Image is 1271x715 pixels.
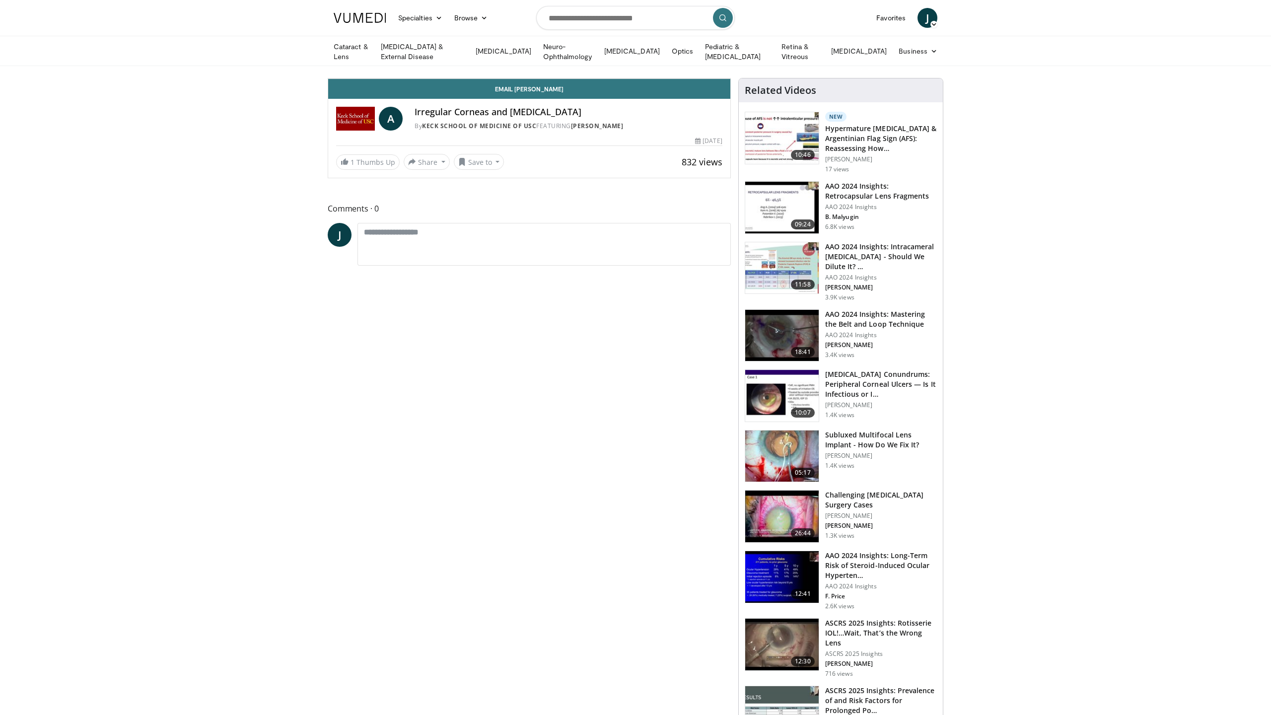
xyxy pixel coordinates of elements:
[375,42,470,62] a: [MEDICAL_DATA] & External Disease
[328,202,731,215] span: Comments 0
[537,42,598,62] a: Neuro-Ophthalmology
[415,122,722,131] div: By FEATURING
[598,41,666,61] a: [MEDICAL_DATA]
[825,203,937,211] p: AAO 2024 Insights
[825,293,854,301] p: 3.9K views
[825,369,937,399] h3: [MEDICAL_DATA] Conundrums: Peripheral Corneal Ulcers — Is It Infectious or I…
[825,490,937,510] h3: Challenging [MEDICAL_DATA] Surgery Cases
[745,84,816,96] h4: Related Videos
[328,78,730,79] video-js: Video Player
[745,430,819,482] img: 3fc25be6-574f-41c0-96b9-b0d00904b018.150x105_q85_crop-smart_upscale.jpg
[682,156,722,168] span: 832 views
[791,280,815,289] span: 11:58
[745,491,819,542] img: 05a6f048-9eed-46a7-93e1-844e43fc910c.150x105_q85_crop-smart_upscale.jpg
[415,107,722,118] h4: Irregular Corneas and [MEDICAL_DATA]
[825,462,854,470] p: 1.4K views
[745,551,819,603] img: d1bebadf-5ef8-4c82-bd02-47cdd9740fa5.150x105_q85_crop-smart_upscale.jpg
[745,309,937,362] a: 18:41 AAO 2024 Insights: Mastering the Belt and Loop Technique AAO 2024 Insights [PERSON_NAME] 3....
[825,660,937,668] p: [PERSON_NAME]
[328,79,730,99] a: Email [PERSON_NAME]
[791,656,815,666] span: 12:30
[825,181,937,201] h3: AAO 2024 Insights: Retrocapsular Lens Fragments
[536,6,735,30] input: Search topics, interventions
[825,602,854,610] p: 2.6K views
[791,528,815,538] span: 26:44
[825,351,854,359] p: 3.4K views
[791,150,815,160] span: 10:46
[825,452,937,460] p: [PERSON_NAME]
[825,618,937,648] h3: ASCRS 2025 Insights: Rotisserie IOL!…Wait, That’s the Wrong Lens
[825,112,847,122] p: New
[422,122,536,130] a: Keck School of Medicine of USC
[825,522,937,530] p: [PERSON_NAME]
[776,42,825,62] a: Retina & Vitreous
[791,589,815,599] span: 12:41
[825,124,937,153] h3: Hypermature [MEDICAL_DATA] & Argentinian Flag Sign (AFS): Reassessing How…
[825,242,937,272] h3: AAO 2024 Insights: Intracameral [MEDICAL_DATA] - Should We Dilute It? …
[336,107,375,131] img: Keck School of Medicine of USC
[825,331,937,339] p: AAO 2024 Insights
[893,41,943,61] a: Business
[791,468,815,478] span: 05:17
[336,154,400,170] a: 1 Thumbs Up
[791,347,815,357] span: 18:41
[404,154,450,170] button: Share
[379,107,403,131] a: A
[825,213,937,221] p: B. Malyugin
[571,122,624,130] a: [PERSON_NAME]
[745,430,937,483] a: 05:17 Subluxed Multifocal Lens Implant - How Do We Fix It? [PERSON_NAME] 1.4K views
[470,41,537,61] a: [MEDICAL_DATA]
[825,430,937,450] h3: Subluxed Multifocal Lens Implant - How Do We Fix It?
[745,242,819,294] img: de733f49-b136-4bdc-9e00-4021288efeb7.150x105_q85_crop-smart_upscale.jpg
[351,157,354,167] span: 1
[825,309,937,329] h3: AAO 2024 Insights: Mastering the Belt and Loop Technique
[791,408,815,418] span: 10:07
[825,582,937,590] p: AAO 2024 Insights
[328,223,352,247] a: J
[745,112,937,173] a: 10:46 New Hypermature [MEDICAL_DATA] & Argentinian Flag Sign (AFS): Reassessing How… [PERSON_NAME...
[825,341,937,349] p: [PERSON_NAME]
[825,411,854,419] p: 1.4K views
[745,181,937,234] a: 09:24 AAO 2024 Insights: Retrocapsular Lens Fragments AAO 2024 Insights B. Malyugin 6.8K views
[825,512,937,520] p: [PERSON_NAME]
[745,619,819,670] img: 5ae980af-743c-4d96-b653-dad8d2e81d53.150x105_q85_crop-smart_upscale.jpg
[745,182,819,233] img: 01f52a5c-6a53-4eb2-8a1d-dad0d168ea80.150x105_q85_crop-smart_upscale.jpg
[695,137,722,145] div: [DATE]
[825,284,937,291] p: [PERSON_NAME]
[791,219,815,229] span: 09:24
[825,223,854,231] p: 6.8K views
[334,13,386,23] img: VuMedi Logo
[918,8,937,28] a: J
[825,670,853,678] p: 716 views
[745,551,937,610] a: 12:41 AAO 2024 Insights: Long-Term Risk of Steroid-Induced Ocular Hyperten… AAO 2024 Insights F. ...
[825,41,893,61] a: [MEDICAL_DATA]
[825,274,937,282] p: AAO 2024 Insights
[745,242,937,301] a: 11:58 AAO 2024 Insights: Intracameral [MEDICAL_DATA] - Should We Dilute It? … AAO 2024 Insights [...
[392,8,448,28] a: Specialties
[825,532,854,540] p: 1.3K views
[825,155,937,163] p: [PERSON_NAME]
[745,490,937,543] a: 26:44 Challenging [MEDICAL_DATA] Surgery Cases [PERSON_NAME] [PERSON_NAME] 1.3K views
[870,8,912,28] a: Favorites
[825,165,849,173] p: 17 views
[448,8,494,28] a: Browse
[825,551,937,580] h3: AAO 2024 Insights: Long-Term Risk of Steroid-Induced Ocular Hyperten…
[699,42,776,62] a: Pediatric & [MEDICAL_DATA]
[745,370,819,422] img: 5ede7c1e-2637-46cb-a546-16fd546e0e1e.150x105_q85_crop-smart_upscale.jpg
[825,650,937,658] p: ASCRS 2025 Insights
[745,369,937,422] a: 10:07 [MEDICAL_DATA] Conundrums: Peripheral Corneal Ulcers — Is It Infectious or I… [PERSON_NAME]...
[745,112,819,164] img: 40c8dcf9-ac14-45af-8571-bda4a5b229bd.150x105_q85_crop-smart_upscale.jpg
[745,618,937,678] a: 12:30 ASCRS 2025 Insights: Rotisserie IOL!…Wait, That’s the Wrong Lens ASCRS 2025 Insights [PERSO...
[454,154,504,170] button: Save to
[666,41,699,61] a: Optics
[328,42,375,62] a: Cataract & Lens
[825,401,937,409] p: [PERSON_NAME]
[745,310,819,361] img: 22a3a3a3-03de-4b31-bd81-a17540334f4a.150x105_q85_crop-smart_upscale.jpg
[825,592,937,600] p: F. Price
